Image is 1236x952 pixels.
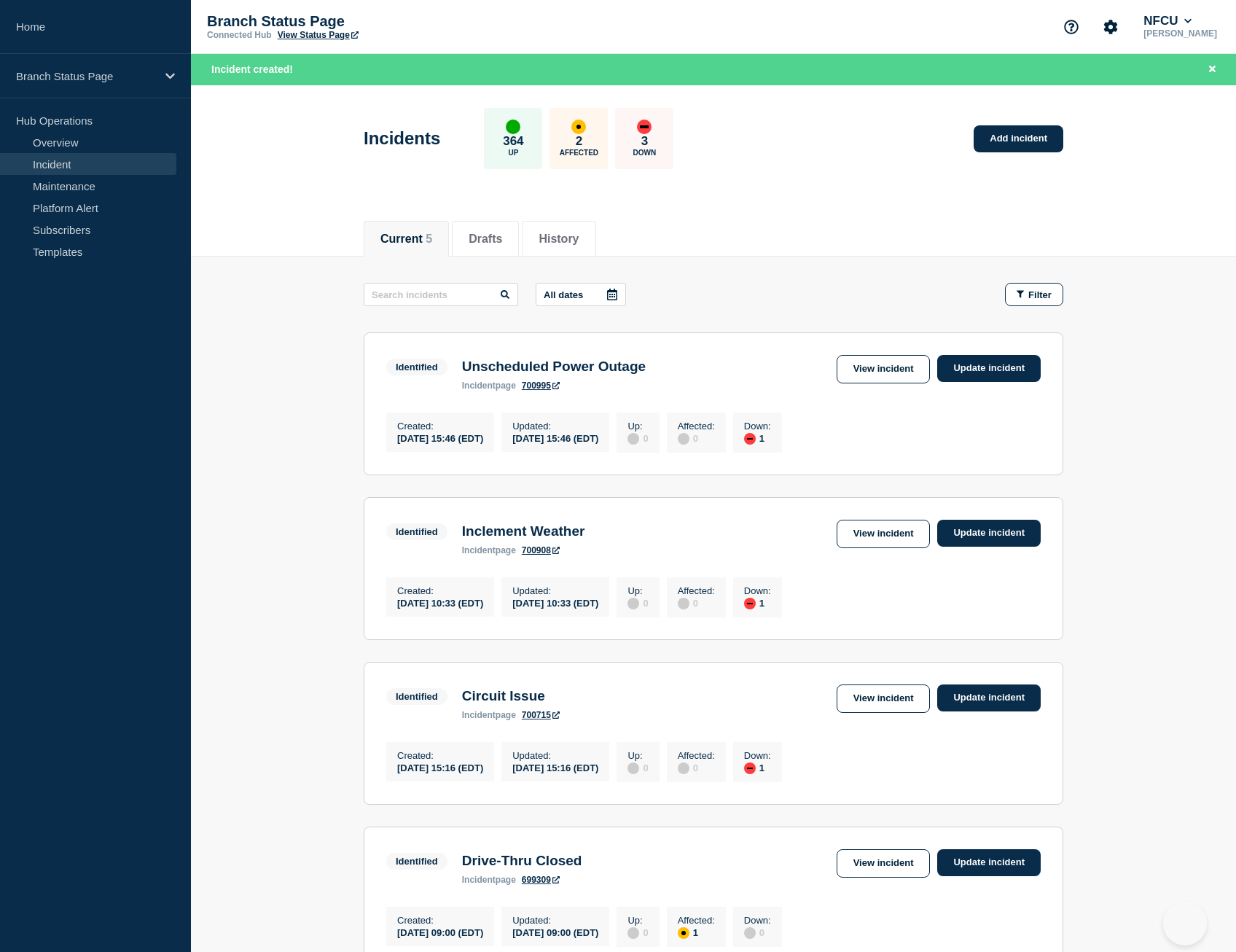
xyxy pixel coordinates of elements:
div: [DATE] 15:16 (EDT) [397,761,483,773]
p: Updated : [512,421,598,432]
div: [DATE] 15:16 (EDT) [512,761,598,773]
div: [DATE] 10:33 (EDT) [512,596,598,609]
p: Affected : [678,585,715,596]
p: page [462,710,516,720]
a: 699309 [522,875,560,885]
a: View Status Page [278,30,359,40]
span: incident [462,381,496,391]
p: Created : [397,915,483,926]
p: Affected [560,149,598,157]
button: History [539,233,579,246]
div: down [744,598,756,609]
div: disabled [678,433,689,445]
input: Search incidents [364,283,518,306]
p: Down : [744,421,771,432]
span: Identified [386,359,447,375]
p: Up : [627,915,648,926]
div: 1 [744,761,771,774]
div: 0 [678,761,715,774]
button: Current 5 [380,233,432,246]
span: 5 [426,233,432,245]
span: incident [462,710,496,720]
div: 1 [678,926,715,939]
h1: Incidents [364,128,440,149]
p: page [462,875,516,885]
div: [DATE] 10:33 (EDT) [397,596,483,609]
span: Identified [386,523,447,540]
div: down [744,762,756,774]
span: Incident created! [211,63,293,75]
div: disabled [627,927,639,939]
p: Down : [744,915,771,926]
div: 0 [678,432,715,445]
div: [DATE] 09:00 (EDT) [512,926,598,938]
a: Update incident [937,849,1041,876]
p: Down [633,149,657,157]
p: Branch Status Page [16,70,156,82]
iframe: Help Scout Beacon - Open [1163,902,1207,945]
button: Support [1056,12,1087,42]
div: disabled [744,927,756,939]
a: 700995 [522,381,560,391]
p: page [462,545,516,555]
div: [DATE] 15:46 (EDT) [397,432,483,444]
button: All dates [536,283,626,306]
div: 0 [627,926,648,939]
a: 700715 [522,710,560,720]
p: Up : [627,421,648,432]
div: up [506,120,520,134]
div: 1 [744,432,771,445]
h3: Circuit Issue [462,688,560,704]
p: Branch Status Page [207,13,498,30]
div: 0 [744,926,771,939]
a: View incident [837,355,931,383]
button: Drafts [469,233,502,246]
p: Affected : [678,915,715,926]
p: Up : [627,750,648,761]
p: [PERSON_NAME] [1141,28,1220,39]
a: Update incident [937,520,1041,547]
div: [DATE] 15:46 (EDT) [512,432,598,444]
p: Created : [397,750,483,761]
p: Down : [744,585,771,596]
span: incident [462,875,496,885]
p: 364 [503,134,523,149]
div: disabled [678,762,689,774]
p: All dates [544,289,583,300]
h3: Inclement Weather [462,523,585,539]
p: Updated : [512,750,598,761]
p: Up [508,149,518,157]
div: 0 [627,761,648,774]
div: disabled [627,433,639,445]
p: Created : [397,421,483,432]
p: Affected : [678,421,715,432]
div: 0 [627,596,648,609]
p: 3 [641,134,648,149]
h3: Drive-Thru Closed [462,853,582,869]
span: Filter [1028,289,1052,300]
span: Identified [386,853,447,870]
h3: Unscheduled Power Outage [462,359,646,375]
span: incident [462,545,496,555]
button: NFCU [1141,14,1194,28]
a: View incident [837,684,931,713]
p: Updated : [512,585,598,596]
p: 2 [576,134,582,149]
div: down [637,120,652,134]
a: Add incident [974,125,1063,152]
a: View incident [837,849,931,878]
div: 0 [678,596,715,609]
div: 1 [744,596,771,609]
p: Up : [627,585,648,596]
div: [DATE] 09:00 (EDT) [397,926,483,938]
a: Update incident [937,684,1041,711]
div: affected [678,927,689,939]
p: page [462,381,516,391]
div: disabled [627,598,639,609]
div: down [744,433,756,445]
p: Connected Hub [207,30,272,40]
a: View incident [837,520,931,548]
p: Affected : [678,750,715,761]
a: 700908 [522,545,560,555]
button: Account settings [1095,12,1126,42]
